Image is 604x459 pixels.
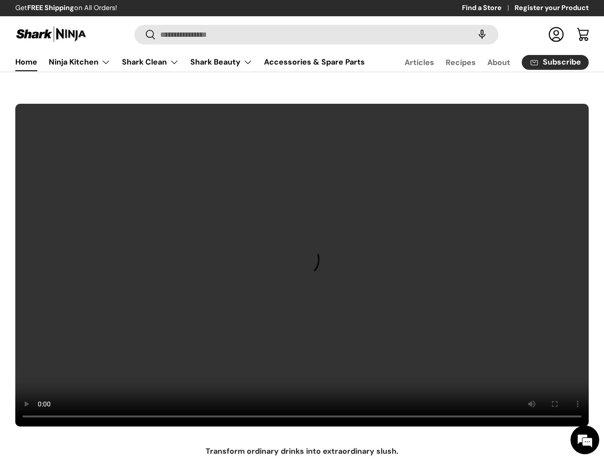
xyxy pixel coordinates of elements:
[522,55,589,70] a: Subscribe
[543,58,581,66] span: Subscribe
[382,53,589,72] nav: Secondary
[515,3,589,13] a: Register your Product
[185,53,258,72] summary: Shark Beauty
[15,53,365,72] nav: Primary
[43,53,116,72] summary: Ninja Kitchen
[49,53,110,72] a: Ninja Kitchen
[462,3,515,13] a: Find a Store
[405,53,434,72] a: Articles
[27,3,74,12] strong: FREE Shipping
[15,53,37,71] a: Home
[15,446,589,457] p: Transform ordinary drinks into extraordinary slush.
[487,53,510,72] a: About
[15,25,87,44] img: Shark Ninja Philippines
[446,53,476,72] a: Recipes
[122,53,179,72] a: Shark Clean
[116,53,185,72] summary: Shark Clean
[467,24,497,45] speech-search-button: Search by voice
[190,53,253,72] a: Shark Beauty
[15,3,117,13] p: Get on All Orders!
[264,53,365,71] a: Accessories & Spare Parts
